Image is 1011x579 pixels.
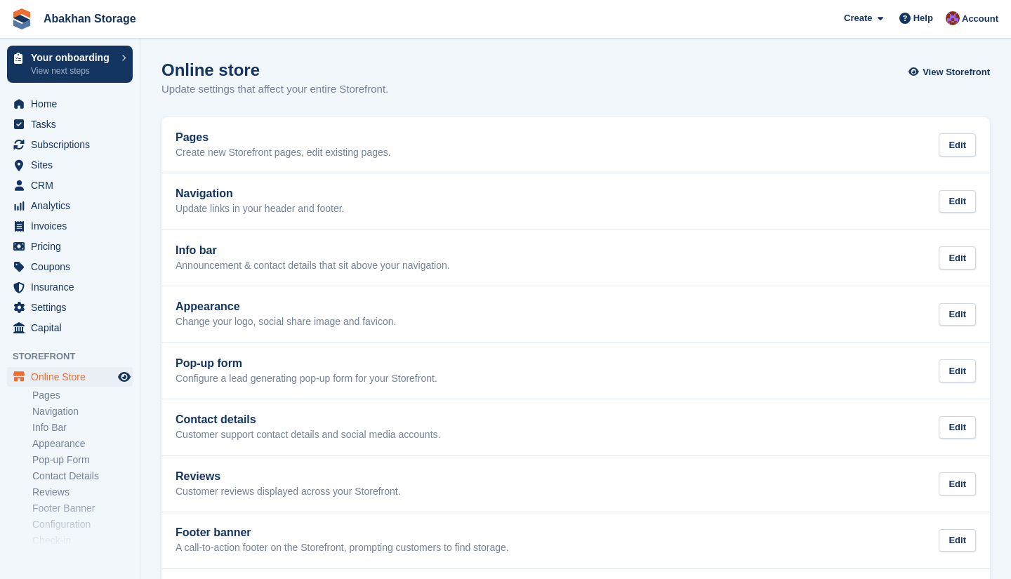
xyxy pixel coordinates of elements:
div: Edit [939,416,976,439]
div: Edit [939,190,976,213]
h2: Appearance [176,300,396,313]
a: Info bar Announcement & contact details that sit above your navigation. Edit [161,230,990,286]
a: menu [7,155,133,175]
span: Analytics [31,196,115,215]
a: Reviews [32,486,133,499]
a: menu [7,318,133,338]
span: Capital [31,318,115,338]
p: Update settings that affect your entire Storefront. [161,81,388,98]
a: menu [7,196,133,215]
div: Edit [939,359,976,382]
a: Appearance Change your logo, social share image and favicon. Edit [161,286,990,342]
a: menu [7,237,133,256]
a: Pop-up Form [32,453,133,467]
a: Navigation [32,405,133,418]
a: Reviews Customer reviews displayed across your Storefront. Edit [161,456,990,512]
h2: Pages [176,131,391,144]
span: Home [31,94,115,114]
h1: Online store [161,60,388,79]
span: CRM [31,175,115,195]
a: Your onboarding View next steps [7,46,133,83]
div: Edit [939,246,976,269]
p: Customer reviews displayed across your Storefront. [176,486,401,498]
a: menu [7,298,133,317]
p: Create new Storefront pages, edit existing pages. [176,147,391,159]
h2: Footer banner [176,526,509,539]
h2: Info bar [176,244,450,257]
span: Sites [31,155,115,175]
a: View Storefront [912,60,990,84]
span: Insurance [31,277,115,297]
a: Footer banner A call-to-action footer on the Storefront, prompting customers to find storage. Edit [161,512,990,568]
a: Footer Banner [32,502,133,515]
h2: Pop-up form [176,357,437,370]
img: William Abakhan [946,11,960,25]
h2: Reviews [176,470,401,483]
span: Invoices [31,216,115,236]
p: Your onboarding [31,53,114,62]
span: View Storefront [923,65,990,79]
p: View next steps [31,65,114,77]
a: menu [7,175,133,195]
a: Appearance [32,437,133,451]
div: Edit [939,472,976,495]
a: Preview store [116,368,133,385]
a: menu [7,367,133,387]
p: Announcement & contact details that sit above your navigation. [176,260,450,272]
span: Tasks [31,114,115,134]
a: menu [7,94,133,114]
span: Account [962,12,998,26]
span: Subscriptions [31,135,115,154]
a: Contact Details [32,470,133,483]
span: Storefront [13,350,140,364]
p: Customer support contact details and social media accounts. [176,429,440,441]
div: Edit [939,529,976,552]
a: Navigation Update links in your header and footer. Edit [161,173,990,229]
p: Change your logo, social share image and favicon. [176,316,396,328]
a: menu [7,216,133,236]
span: Online Store [31,367,115,387]
a: Pop-up form Configure a lead generating pop-up form for your Storefront. Edit [161,343,990,399]
a: Info Bar [32,421,133,434]
span: Create [844,11,872,25]
a: menu [7,277,133,297]
span: Pricing [31,237,115,256]
p: Update links in your header and footer. [176,203,345,215]
div: Edit [939,303,976,326]
span: Settings [31,298,115,317]
a: menu [7,257,133,277]
span: Help [913,11,933,25]
a: menu [7,114,133,134]
p: A call-to-action footer on the Storefront, prompting customers to find storage. [176,542,509,554]
a: Contact details Customer support contact details and social media accounts. Edit [161,399,990,455]
h2: Navigation [176,187,345,200]
p: Configure a lead generating pop-up form for your Storefront. [176,373,437,385]
a: Pages [32,389,133,402]
span: Coupons [31,257,115,277]
a: Abakhan Storage [38,7,142,30]
a: Configuration [32,518,133,531]
h2: Contact details [176,413,440,426]
a: Check-in [32,534,133,547]
div: Edit [939,133,976,157]
a: menu [7,135,133,154]
a: Pages Create new Storefront pages, edit existing pages. Edit [161,117,990,173]
img: stora-icon-8386f47178a22dfd0bd8f6a31ec36ba5ce8667c1dd55bd0f319d3a0aa187defe.svg [11,8,32,29]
